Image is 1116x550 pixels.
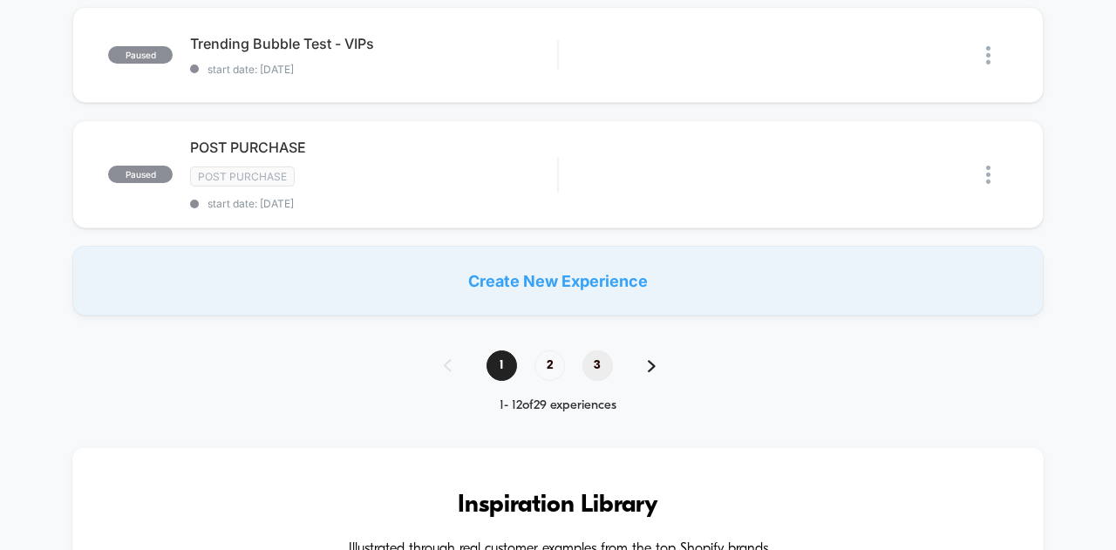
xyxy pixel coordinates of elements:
span: start date: [DATE] [190,63,557,76]
img: close [986,46,990,65]
div: Create New Experience [72,246,1044,316]
img: pagination forward [648,360,656,372]
span: paused [108,46,173,64]
span: 2 [534,350,565,381]
span: paused [108,166,173,183]
span: POST PURCHASE [190,139,557,156]
span: Post Purchase [190,166,295,187]
div: 1 - 12 of 29 experiences [426,398,691,413]
h3: Inspiration Library [125,492,991,519]
span: Trending Bubble Test - VIPs [190,35,557,52]
span: 3 [582,350,613,381]
span: start date: [DATE] [190,197,557,210]
span: 1 [487,350,517,381]
img: close [986,166,990,184]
